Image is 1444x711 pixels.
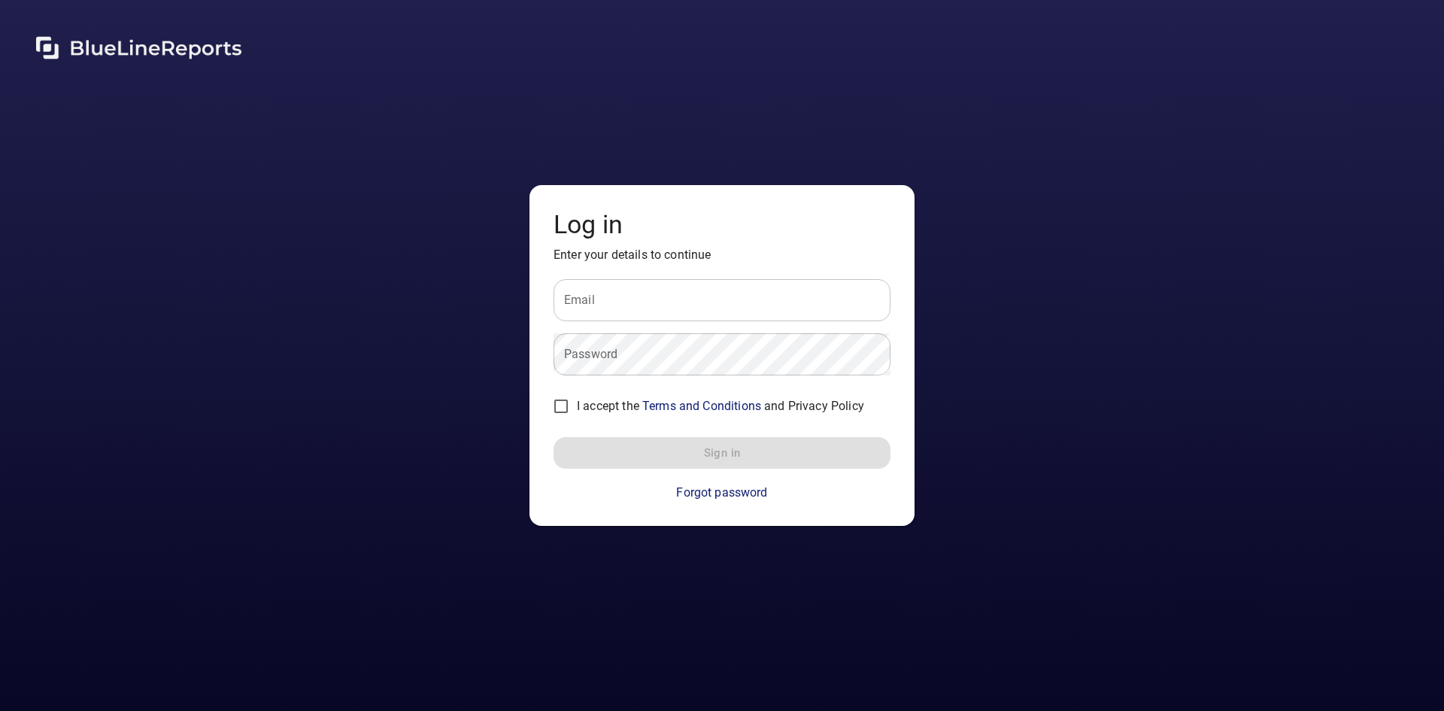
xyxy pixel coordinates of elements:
span: Forgot password [676,485,767,500]
p: Enter your details to continue [554,246,890,264]
span: I accept the and Privacy Policy [577,397,864,415]
img: logo-BWR9Satr.png [36,36,241,59]
a: Forgot password [554,484,890,502]
a: Terms and Conditions [642,399,761,413]
h4: Log in [554,209,890,240]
